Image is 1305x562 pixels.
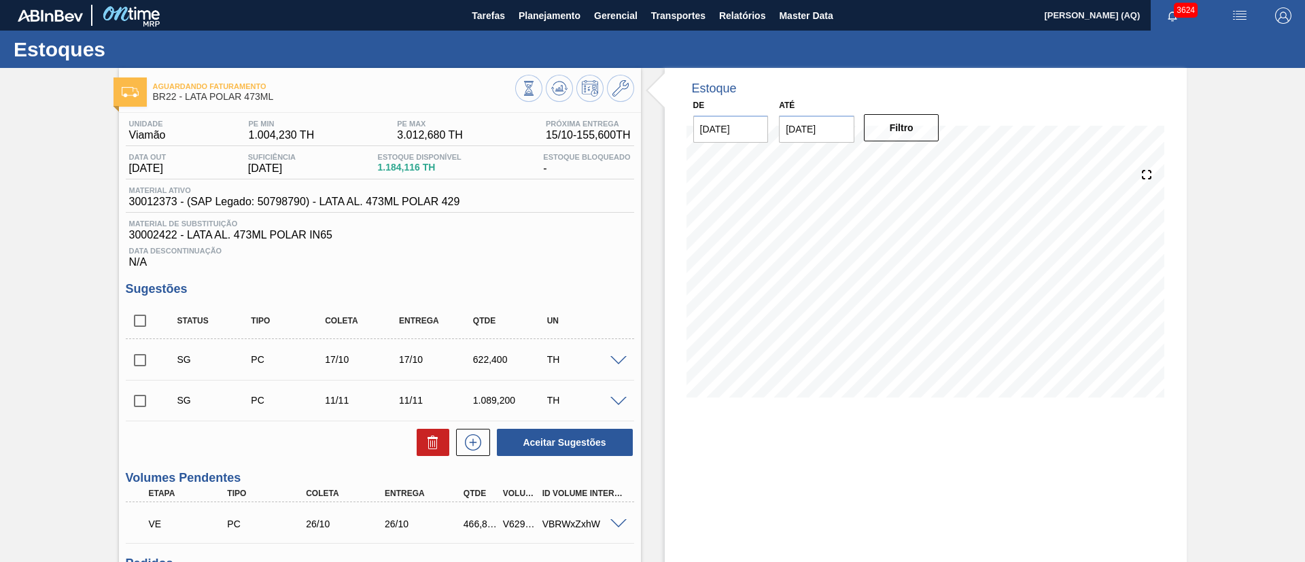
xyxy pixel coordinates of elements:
[779,116,854,143] input: dd/mm/yyyy
[302,489,391,498] div: Coleta
[515,75,542,102] button: Visão Geral dos Estoques
[594,7,638,24] span: Gerencial
[576,75,604,102] button: Programar Estoque
[540,153,633,175] div: -
[249,129,315,141] span: 1.004,230 TH
[449,429,490,456] div: Nova sugestão
[490,427,634,457] div: Aceitar Sugestões
[1232,7,1248,24] img: userActions
[129,129,166,141] span: Viamão
[149,519,230,529] p: VE
[500,489,540,498] div: Volume Portal
[129,247,631,255] span: Data Descontinuação
[472,7,505,24] span: Tarefas
[1151,6,1194,25] button: Notificações
[248,153,296,161] span: Suficiência
[546,75,573,102] button: Atualizar Gráfico
[396,354,478,365] div: 17/10/2025
[779,7,833,24] span: Master Data
[410,429,449,456] div: Excluir Sugestões
[122,87,139,97] img: Ícone
[129,229,631,241] span: 30002422 - LATA AL. 473ML POLAR IN65
[539,489,627,498] div: Id Volume Interno
[544,316,626,326] div: UN
[247,395,330,406] div: Pedido de Compra
[544,354,626,365] div: TH
[607,75,634,102] button: Ir ao Master Data / Geral
[321,395,404,406] div: 11/11/2025
[224,519,312,529] div: Pedido de Compra
[470,395,552,406] div: 1.089,200
[129,186,460,194] span: Material ativo
[470,354,552,365] div: 622,400
[248,162,296,175] span: [DATE]
[693,116,769,143] input: dd/mm/yyyy
[544,395,626,406] div: TH
[397,129,463,141] span: 3.012,680 TH
[539,519,627,529] div: VBRWxZxhW
[519,7,580,24] span: Planejamento
[129,162,167,175] span: [DATE]
[381,519,470,529] div: 26/10/2025
[321,354,404,365] div: 17/10/2025
[693,101,705,110] label: De
[145,509,234,539] div: Volume Enviado para Transporte
[719,7,765,24] span: Relatórios
[500,519,540,529] div: V629911
[247,354,330,365] div: Pedido de Compra
[378,153,462,161] span: Estoque Disponível
[381,489,470,498] div: Entrega
[651,7,706,24] span: Transportes
[126,471,634,485] h3: Volumes Pendentes
[129,219,631,228] span: Material de Substituição
[224,489,312,498] div: Tipo
[174,395,256,406] div: Sugestão Criada
[497,429,633,456] button: Aceitar Sugestões
[174,354,256,365] div: Sugestão Criada
[546,129,631,141] span: 15/10 - 155,600 TH
[864,114,939,141] button: Filtro
[546,120,631,128] span: Próxima Entrega
[460,489,501,498] div: Qtde
[779,101,795,110] label: Até
[321,316,404,326] div: Coleta
[145,489,234,498] div: Etapa
[249,120,315,128] span: PE MIN
[126,282,634,296] h3: Sugestões
[397,120,463,128] span: PE MAX
[396,395,478,406] div: 11/11/2025
[378,162,462,173] span: 1.184,116 TH
[129,196,460,208] span: 30012373 - (SAP Legado: 50798790) - LATA AL. 473ML POLAR 429
[460,519,501,529] div: 466,800
[153,92,515,102] span: BR22 - LATA POLAR 473ML
[470,316,552,326] div: Qtde
[692,82,737,96] div: Estoque
[129,120,166,128] span: Unidade
[543,153,630,161] span: Estoque Bloqueado
[153,82,515,90] span: Aguardando Faturamento
[247,316,330,326] div: Tipo
[396,316,478,326] div: Entrega
[174,316,256,326] div: Status
[302,519,391,529] div: 26/10/2025
[126,241,634,268] div: N/A
[14,41,255,57] h1: Estoques
[18,10,83,22] img: TNhmsLtSVTkK8tSr43FrP2fwEKptu5GPRR3wAAAABJRU5ErkJggg==
[1275,7,1291,24] img: Logout
[1174,3,1198,18] span: 3624
[129,153,167,161] span: Data out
